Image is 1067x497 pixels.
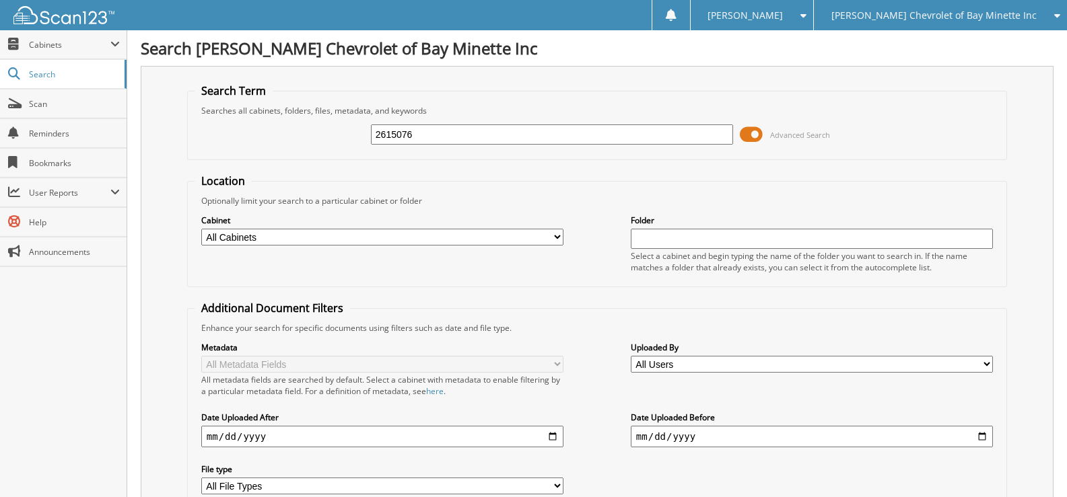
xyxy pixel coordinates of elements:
iframe: Chat Widget [1000,432,1067,497]
span: User Reports [29,187,110,198]
label: File type [201,463,563,475]
a: here [426,385,444,397]
div: Select a cabinet and begin typing the name of the folder you want to search in. If the name match... [631,250,993,273]
span: Search [29,69,118,80]
span: [PERSON_NAME] [708,11,783,20]
span: Advanced Search [770,130,830,140]
img: scan123-logo-white.svg [13,6,114,24]
legend: Search Term [195,83,273,98]
div: All metadata fields are searched by default. Select a cabinet with metadata to enable filtering b... [201,374,563,397]
div: Optionally limit your search to a particular cabinet or folder [195,195,1000,206]
span: Announcements [29,246,120,258]
label: Date Uploaded Before [631,412,993,423]
span: Scan [29,98,120,110]
div: Enhance your search for specific documents using filters such as date and file type. [195,322,1000,334]
span: Cabinets [29,39,110,50]
input: start [201,426,563,447]
legend: Additional Document Filters [195,301,350,315]
label: Cabinet [201,215,563,226]
input: end [631,426,993,447]
label: Date Uploaded After [201,412,563,423]
span: Bookmarks [29,157,120,169]
div: Searches all cabinets, folders, files, metadata, and keywords [195,105,1000,116]
span: [PERSON_NAME] Chevrolet of Bay Minette Inc [831,11,1037,20]
label: Uploaded By [631,342,993,353]
legend: Location [195,174,252,188]
h1: Search [PERSON_NAME] Chevrolet of Bay Minette Inc [141,37,1054,59]
span: Reminders [29,128,120,139]
label: Folder [631,215,993,226]
span: Help [29,217,120,228]
label: Metadata [201,342,563,353]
